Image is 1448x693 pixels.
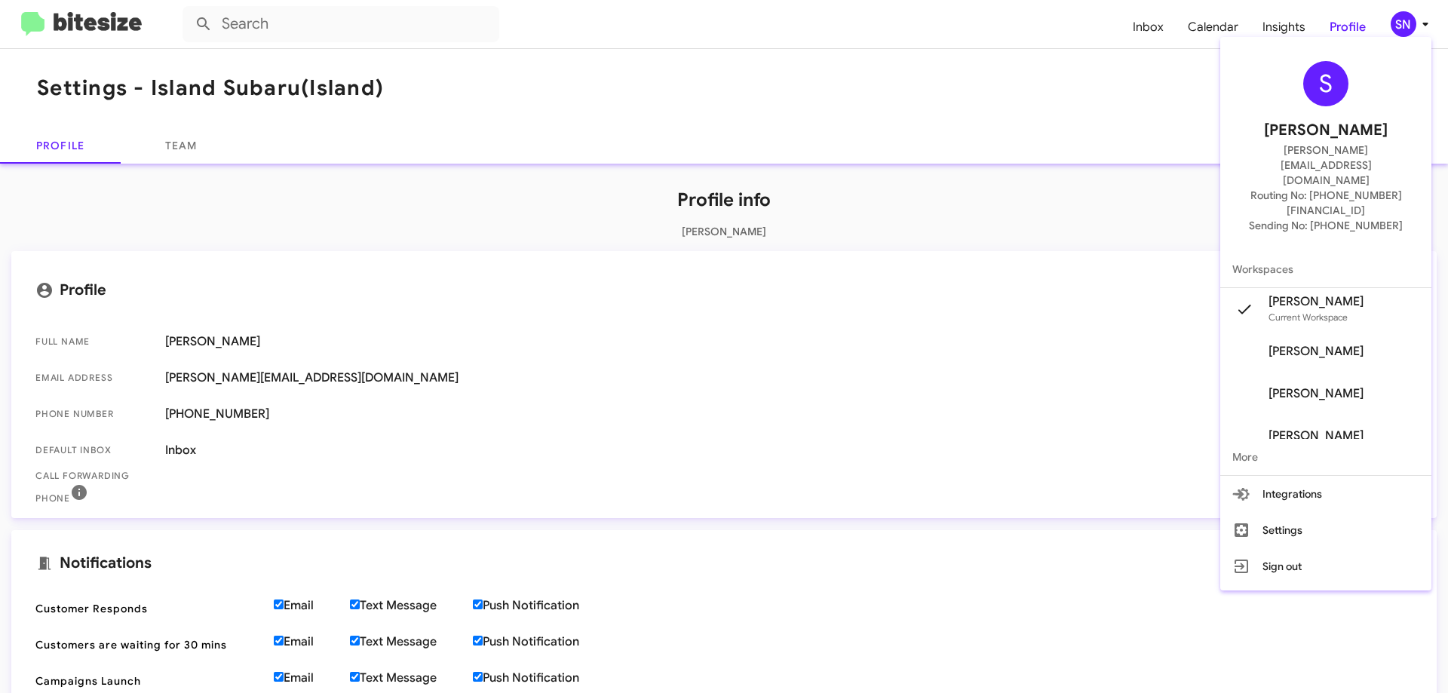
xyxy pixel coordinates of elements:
[1220,251,1431,287] span: Workspaces
[1220,548,1431,584] button: Sign out
[1269,386,1364,401] span: [PERSON_NAME]
[1303,61,1348,106] div: S
[1238,143,1413,188] span: [PERSON_NAME][EMAIL_ADDRESS][DOMAIN_NAME]
[1220,439,1431,475] span: More
[1269,428,1364,443] span: [PERSON_NAME]
[1220,476,1431,512] button: Integrations
[1269,294,1364,309] span: [PERSON_NAME]
[1238,188,1413,218] span: Routing No: [PHONE_NUMBER][FINANCIAL_ID]
[1220,512,1431,548] button: Settings
[1269,344,1364,359] span: [PERSON_NAME]
[1249,218,1403,233] span: Sending No: [PHONE_NUMBER]
[1269,311,1348,323] span: Current Workspace
[1264,118,1388,143] span: [PERSON_NAME]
